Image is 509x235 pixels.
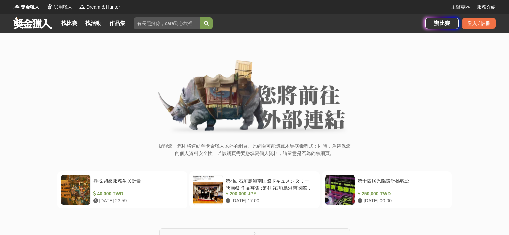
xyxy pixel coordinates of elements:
img: Logo [46,3,53,10]
img: External Link Banner [158,60,351,135]
a: 作品集 [107,19,128,28]
div: [DATE] 23:59 [93,197,181,204]
span: 試用獵人 [54,4,72,11]
a: 辦比賽 [425,18,459,29]
a: 找活動 [83,19,104,28]
a: 服務介紹 [477,4,496,11]
div: 尋找 超級服務生Ｘ計畫 [93,178,181,190]
a: Logo試用獵人 [46,4,72,11]
img: Logo [79,3,86,10]
div: 第4回 石垣島湘南国際ドキュメンタリー映画祭 作品募集 :第4屆石垣島湘南國際紀錄片電影節作品徵集 [226,178,314,190]
span: 獎金獵人 [21,4,39,11]
div: 第十四屆光陽設計挑戰盃 [358,178,446,190]
input: 有長照挺你，care到心坎裡！青春出手，拍出照顧 影音徵件活動 [134,17,200,29]
a: 第十四屆光陽設計挑戰盃 250,000 TWD [DATE] 00:00 [322,171,452,208]
a: 尋找 超級服務生Ｘ計畫 40,000 TWD [DATE] 23:59 [57,171,187,208]
a: LogoDream & Hunter [79,4,120,11]
div: 40,000 TWD [93,190,181,197]
div: 250,000 TWD [358,190,446,197]
img: Logo [13,3,20,10]
a: 找比賽 [59,19,80,28]
a: 主辦專區 [451,4,470,11]
p: 提醒您，您即將連結至獎金獵人以外的網頁。此網頁可能隱藏木馬病毒程式；同時，為確保您的個人資料安全性，若該網頁需要您填寫個人資料，請留意是否為釣魚網頁。 [158,142,351,164]
span: Dream & Hunter [86,4,120,11]
a: Logo獎金獵人 [13,4,39,11]
div: 登入 / 註冊 [462,18,496,29]
div: 200,000 JPY [226,190,314,197]
a: 第4回 石垣島湘南国際ドキュメンタリー映画祭 作品募集 :第4屆石垣島湘南國際紀錄片電影節作品徵集 200,000 JPY [DATE] 17:00 [189,171,320,208]
div: [DATE] 17:00 [226,197,314,204]
div: [DATE] 00:00 [358,197,446,204]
